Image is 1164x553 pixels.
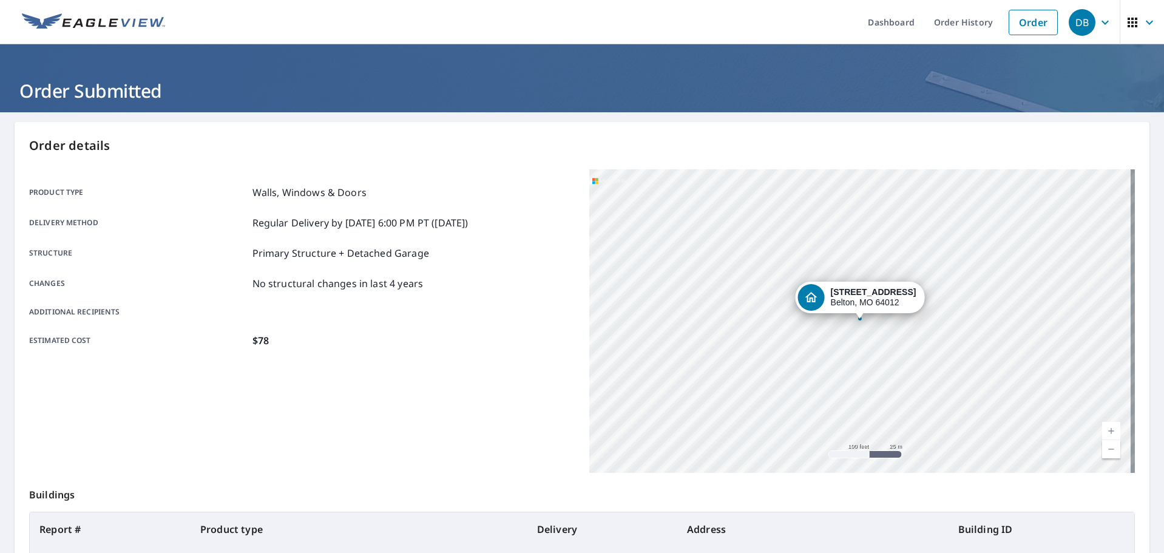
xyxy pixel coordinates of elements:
a: Order [1009,10,1058,35]
th: Report # [30,512,191,546]
p: Regular Delivery by [DATE] 6:00 PM PT ([DATE]) [252,215,469,230]
p: Primary Structure + Detached Garage [252,246,429,260]
div: DB [1069,9,1095,36]
p: $78 [252,333,269,348]
th: Address [677,512,949,546]
div: Dropped pin, building 1, Residential property, 19006 S Ash St Belton, MO 64012 [796,282,925,319]
p: Additional recipients [29,307,248,317]
th: Product type [191,512,527,546]
a: Current Level 18, Zoom In [1102,422,1120,440]
h1: Order Submitted [15,78,1149,103]
div: Belton, MO 64012 [831,287,916,308]
img: EV Logo [22,13,165,32]
th: Building ID [949,512,1134,546]
p: Walls, Windows & Doors [252,185,367,200]
th: Delivery [527,512,677,546]
p: Buildings [29,473,1135,512]
p: Product type [29,185,248,200]
p: Structure [29,246,248,260]
p: Delivery method [29,215,248,230]
p: Order details [29,137,1135,155]
p: Estimated cost [29,333,248,348]
p: Changes [29,276,248,291]
a: Current Level 18, Zoom Out [1102,440,1120,458]
strong: [STREET_ADDRESS] [831,287,916,297]
p: No structural changes in last 4 years [252,276,424,291]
